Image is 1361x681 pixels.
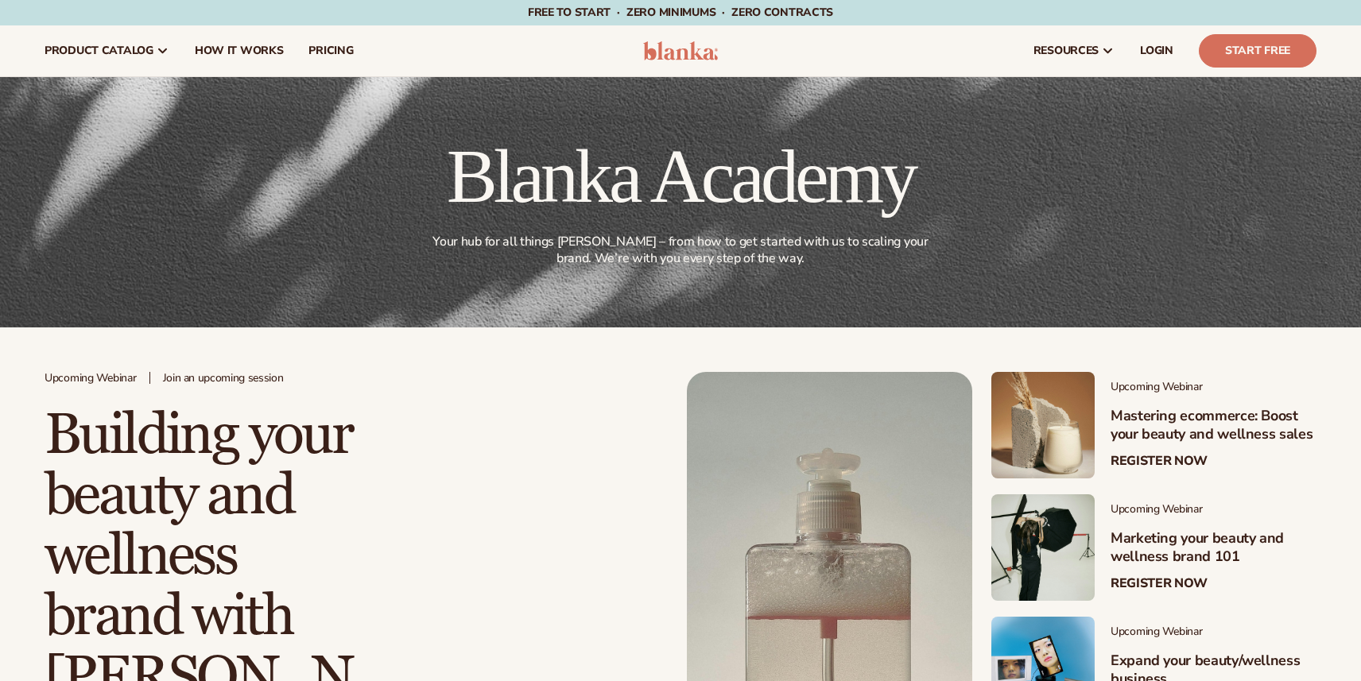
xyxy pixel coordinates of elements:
h1: Blanka Academy [424,138,937,215]
a: Register Now [1111,576,1208,591]
span: Upcoming Webinar [1111,503,1316,517]
span: LOGIN [1140,44,1173,57]
a: How It Works [182,25,297,76]
span: resources [1033,44,1099,57]
a: LOGIN [1127,25,1186,76]
a: product catalog [32,25,182,76]
span: Upcoming Webinar [1111,381,1316,394]
a: resources [1021,25,1127,76]
a: Register Now [1111,454,1208,469]
span: Upcoming Webinar [1111,625,1316,639]
img: logo [643,41,719,60]
span: product catalog [45,44,153,57]
span: How It Works [195,44,284,57]
span: Upcoming Webinar [45,372,137,385]
h3: Marketing your beauty and wellness brand 101 [1111,529,1316,567]
a: pricing [296,25,366,76]
span: pricing [308,44,353,57]
p: Your hub for all things [PERSON_NAME] – from how to get started with us to scaling your brand. We... [427,234,934,267]
a: Start Free [1199,34,1316,68]
span: Free to start · ZERO minimums · ZERO contracts [528,5,833,20]
span: Join an upcoming session [163,372,284,385]
h3: Mastering ecommerce: Boost your beauty and wellness sales [1111,407,1316,444]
